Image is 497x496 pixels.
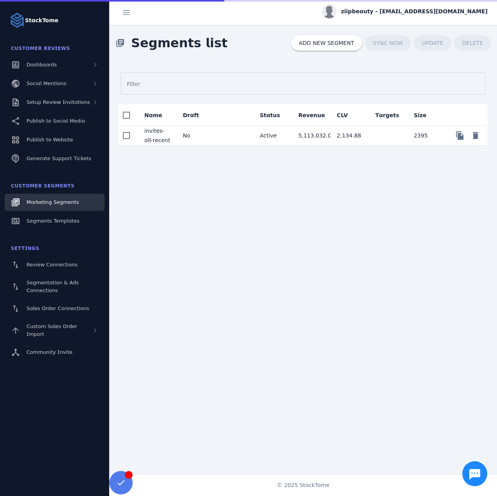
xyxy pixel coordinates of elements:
[127,81,140,87] mat-label: Filter
[330,126,369,145] mat-cell: 2,134.88
[414,111,427,119] div: Size
[5,194,105,211] a: Marketing Segments
[337,111,348,119] div: CLV
[11,183,75,189] span: Customer Segments
[11,246,39,251] span: Settings
[27,137,73,143] span: Publish to Website
[5,275,105,298] a: Segmentation & Ads Connections
[25,16,59,25] strong: StackTome
[254,126,292,145] mat-cell: Active
[5,256,105,273] a: Review Connections
[5,344,105,361] a: Community Invite
[125,27,234,59] span: Segments list
[27,62,57,68] span: Dashboards
[369,104,408,126] mat-header-cell: Targets
[27,99,90,105] span: Setup Review Invitations
[322,4,336,18] img: profile.jpg
[298,111,325,119] div: Revenue
[5,112,105,130] a: Publish to Social Media
[138,126,177,145] mat-cell: invites-all-recent
[27,218,80,224] span: Segments Templates
[468,128,483,143] button: Delete
[27,155,91,161] span: Generate Support Tickets
[298,111,332,119] div: Revenue
[5,131,105,148] a: Publish to Website
[177,126,215,145] mat-cell: No
[27,305,89,311] span: Sales Order Connections
[27,262,78,268] span: Review Connections
[27,199,79,205] span: Marketing Segments
[27,349,73,355] span: Community Invite
[414,111,434,119] div: Size
[5,300,105,317] a: Sales Order Connections
[27,280,79,293] span: Segmentation & Ads Connections
[337,111,355,119] div: CLV
[27,118,85,124] span: Publish to Social Media
[183,111,206,119] div: Draft
[277,481,330,489] span: © 2025 StackTome
[144,111,162,119] div: Name
[27,80,66,86] span: Social Mentions
[299,40,354,46] span: ADD NEW SEGMENT
[115,38,125,48] mat-icon: library_books
[144,111,169,119] div: Name
[9,12,25,28] img: Logo image
[452,128,468,143] button: Copy
[260,111,287,119] div: Status
[291,35,362,51] button: ADD NEW SEGMENT
[260,111,280,119] div: Status
[408,126,446,145] mat-cell: 2395
[341,7,488,16] span: ziipbeauty - [EMAIL_ADDRESS][DOMAIN_NAME]
[292,126,331,145] mat-cell: 5,113,032.00
[5,212,105,230] a: Segments Templates
[11,46,70,51] span: Customer Reviews
[183,111,199,119] div: Draft
[322,4,488,18] button: ziipbeauty - [EMAIL_ADDRESS][DOMAIN_NAME]
[27,323,77,337] span: Custom Sales Order Import
[5,150,105,167] a: Generate Support Tickets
